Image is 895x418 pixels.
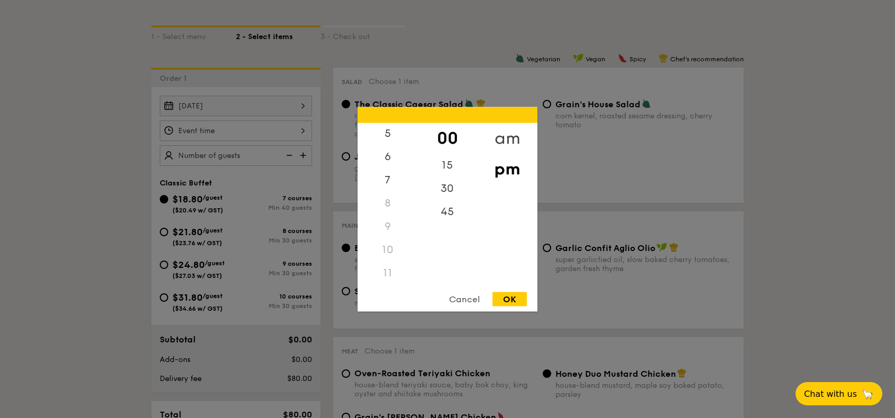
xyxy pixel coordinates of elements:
div: Cancel [439,292,490,306]
div: 10 [358,238,417,261]
div: 6 [358,145,417,168]
div: 11 [358,261,417,284]
div: 00 [417,123,477,153]
span: 🦙 [861,388,874,400]
div: pm [477,153,537,184]
div: 7 [358,168,417,191]
div: 45 [417,200,477,223]
span: Chat with us [804,389,857,399]
div: 9 [358,215,417,238]
div: OK [492,292,527,306]
div: 30 [417,177,477,200]
div: 8 [358,191,417,215]
button: Chat with us🦙 [796,382,882,405]
div: am [477,123,537,153]
div: 15 [417,153,477,177]
div: 5 [358,122,417,145]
